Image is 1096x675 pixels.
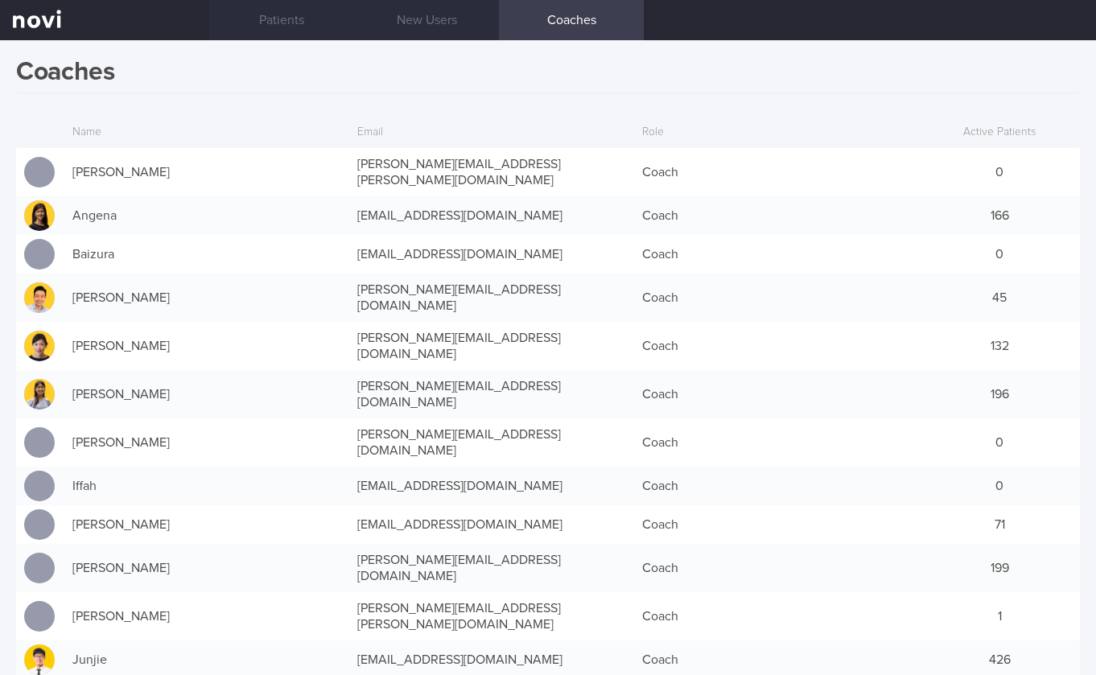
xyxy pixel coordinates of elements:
div: Angena [64,200,349,232]
div: [PERSON_NAME][EMAIL_ADDRESS][DOMAIN_NAME] [349,322,634,370]
div: 132 [919,330,1080,362]
div: 45 [919,282,1080,314]
div: [PERSON_NAME] [64,508,349,541]
div: 71 [919,508,1080,541]
div: Email [349,117,634,148]
h1: Coaches [16,56,1080,93]
div: 196 [919,378,1080,410]
div: [PERSON_NAME][EMAIL_ADDRESS][DOMAIN_NAME] [349,418,634,467]
div: Baizura [64,238,349,270]
div: Role [634,117,919,148]
div: Coach [634,282,919,314]
div: Coach [634,426,919,459]
div: [EMAIL_ADDRESS][DOMAIN_NAME] [349,238,634,270]
div: [EMAIL_ADDRESS][DOMAIN_NAME] [349,200,634,232]
div: 0 [919,238,1080,270]
div: Coach [634,470,919,502]
div: Coach [634,330,919,362]
div: [PERSON_NAME] [64,552,349,584]
div: [PERSON_NAME] [64,600,349,632]
div: Coach [634,156,919,188]
div: 199 [919,552,1080,584]
div: [EMAIL_ADDRESS][DOMAIN_NAME] [349,508,634,541]
div: Iffah [64,470,349,502]
div: [PERSON_NAME] [64,156,349,188]
div: [PERSON_NAME] [64,378,349,410]
div: Coach [634,378,919,410]
div: [PERSON_NAME][EMAIL_ADDRESS][DOMAIN_NAME] [349,544,634,592]
div: 0 [919,426,1080,459]
div: 0 [919,156,1080,188]
div: Coach [634,552,919,584]
div: [PERSON_NAME] [64,330,349,362]
div: [PERSON_NAME][EMAIL_ADDRESS][PERSON_NAME][DOMAIN_NAME] [349,148,634,196]
div: Name [64,117,349,148]
div: Coach [634,200,919,232]
div: 166 [919,200,1080,232]
div: Coach [634,238,919,270]
div: [PERSON_NAME] [64,282,349,314]
div: Coach [634,600,919,632]
div: [EMAIL_ADDRESS][DOMAIN_NAME] [349,470,634,502]
div: Active Patients [919,117,1080,148]
div: [PERSON_NAME] [64,426,349,459]
div: [PERSON_NAME][EMAIL_ADDRESS][PERSON_NAME][DOMAIN_NAME] [349,592,634,640]
div: 1 [919,600,1080,632]
div: 0 [919,470,1080,502]
div: [PERSON_NAME][EMAIL_ADDRESS][DOMAIN_NAME] [349,370,634,418]
div: Coach [634,508,919,541]
div: [PERSON_NAME][EMAIL_ADDRESS][DOMAIN_NAME] [349,274,634,322]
